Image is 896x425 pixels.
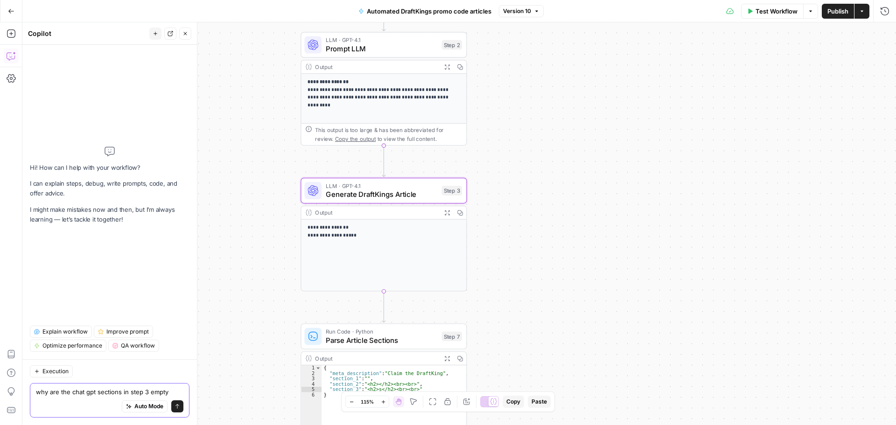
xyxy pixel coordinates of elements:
[499,5,544,17] button: Version 10
[822,4,854,19] button: Publish
[827,7,848,16] span: Publish
[315,63,437,71] div: Output
[741,4,803,19] button: Test Workflow
[353,4,497,19] button: Automated DraftKings promo code articles
[441,332,462,341] div: Step 7
[30,340,106,352] button: Optimize performance
[326,335,437,346] span: Parse Article Sections
[503,396,524,408] button: Copy
[441,40,462,50] div: Step 2
[382,292,385,323] g: Edge from step_3 to step_7
[756,7,798,16] span: Test Workflow
[335,135,376,142] span: Copy the output
[134,402,163,411] span: Auto Mode
[315,208,437,216] div: Output
[121,341,155,350] span: QA workflow
[382,146,385,177] g: Edge from step_2 to step_3
[301,371,322,376] div: 2
[301,365,322,370] div: 1
[503,7,531,15] span: Version 10
[30,179,189,198] p: I can explain steps, debug, write prompts, code, and offer advice.
[326,327,437,335] span: Run Code · Python
[326,181,437,190] span: LLM · GPT-4.1
[30,365,73,377] button: Execution
[36,387,183,397] textarea: why are the chat gpt sections in step 3 empty
[108,340,159,352] button: QA workflow
[122,400,168,412] button: Auto Mode
[528,396,551,408] button: Paste
[326,43,437,54] span: Prompt LLM
[301,387,322,392] div: 5
[42,327,88,336] span: Explain workflow
[326,189,437,200] span: Generate DraftKings Article
[361,398,374,405] span: 115%
[326,36,437,44] span: LLM · GPT-4.1
[506,397,520,406] span: Copy
[30,163,189,173] p: Hi! How can I help with your workflow?
[301,392,322,397] div: 6
[94,326,153,338] button: Improve prompt
[315,354,437,362] div: Output
[367,7,491,16] span: Automated DraftKings promo code articles
[28,29,147,38] div: Copilot
[30,205,189,224] p: I might make mistakes now and then, but I’m always learning — let’s tackle it together!
[315,126,462,143] div: This output is too large & has been abbreviated for review. to view the full content.
[301,382,322,387] div: 4
[106,327,149,336] span: Improve prompt
[42,367,69,376] span: Execution
[30,326,92,338] button: Explain workflow
[532,397,547,406] span: Paste
[441,186,462,195] div: Step 3
[301,376,322,381] div: 3
[42,341,102,350] span: Optimize performance
[315,365,321,370] span: Toggle code folding, rows 1 through 6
